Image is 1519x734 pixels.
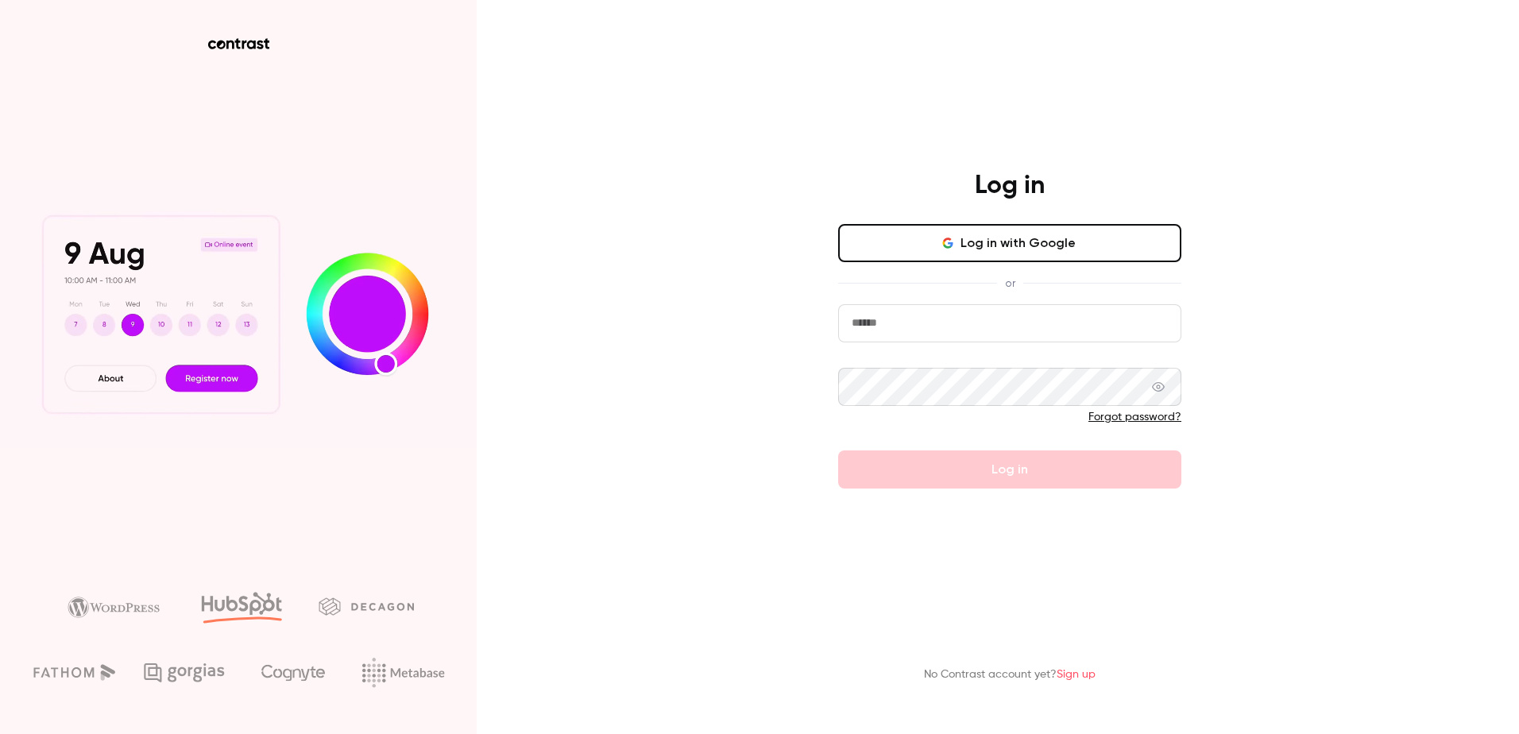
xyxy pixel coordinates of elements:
[838,224,1181,262] button: Log in with Google
[1088,411,1181,423] a: Forgot password?
[319,597,414,615] img: decagon
[975,170,1045,202] h4: Log in
[997,275,1023,292] span: or
[924,666,1096,683] p: No Contrast account yet?
[1057,669,1096,680] a: Sign up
